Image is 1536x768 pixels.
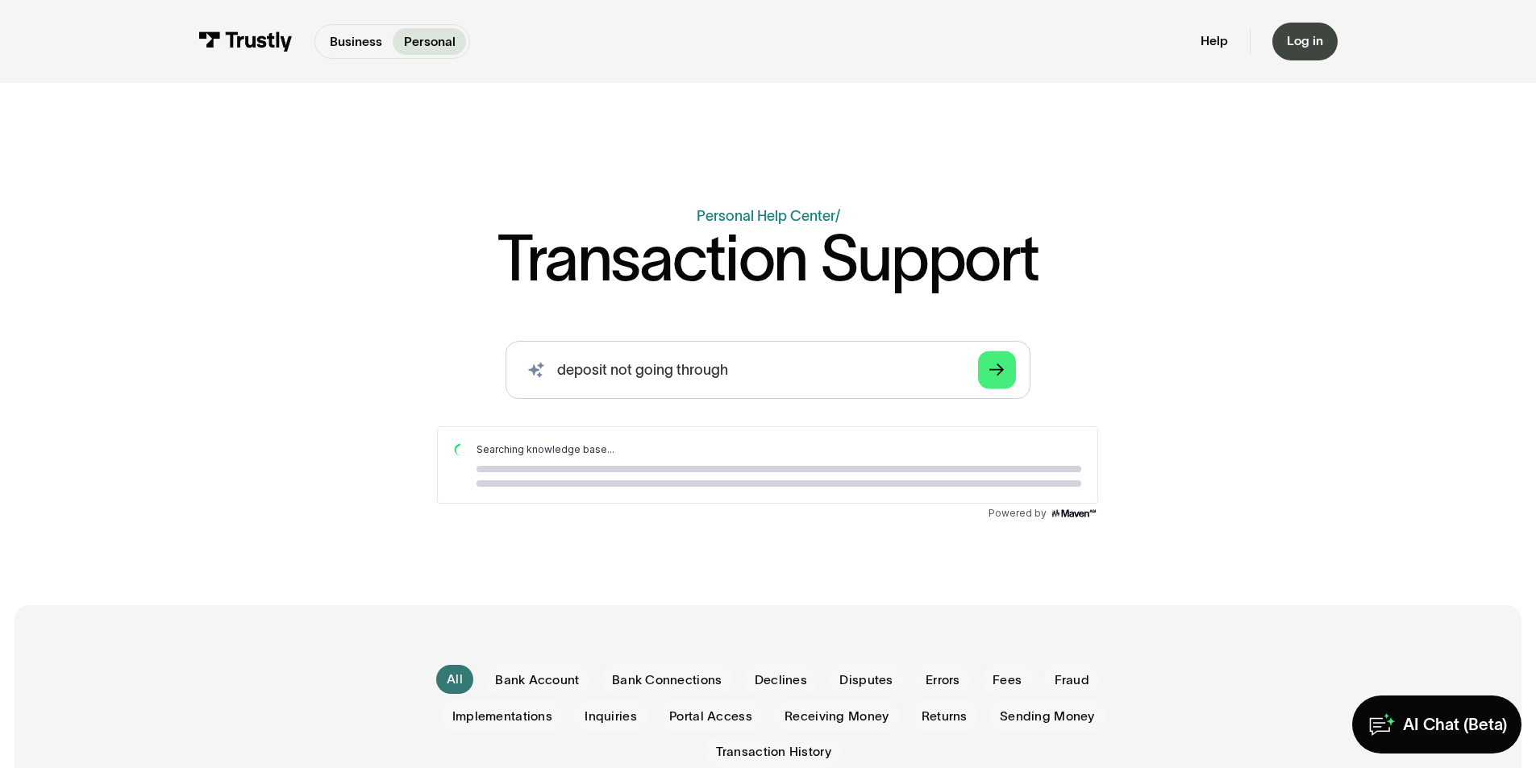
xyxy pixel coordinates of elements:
[1272,23,1338,60] a: Log in
[993,671,1022,689] span: Fees
[585,708,637,725] span: Inquiries
[506,341,1030,399] form: Search
[839,671,893,689] span: Disputes
[452,708,552,725] span: Implementations
[716,743,831,761] span: Transaction History
[506,341,1030,399] input: search
[436,665,474,694] a: All
[926,671,960,689] span: Errors
[1403,714,1507,735] div: AI Chat (Beta)
[52,30,657,43] div: Searching knowledge base...
[495,671,579,689] span: Bank Account
[626,93,674,106] img: Maven AGI Logo
[755,671,807,689] span: Declines
[1055,671,1089,689] span: Fraud
[404,32,456,52] p: Personal
[669,708,752,725] span: Portal Access
[564,93,622,106] span: Powered by
[612,671,722,689] span: Bank Connections
[424,663,1111,768] form: Email Form
[785,708,889,725] span: Receiving Money
[447,670,463,688] div: All
[330,32,382,52] p: Business
[1000,708,1095,725] span: Sending Money
[835,208,840,224] div: /
[1352,695,1521,753] a: AI Chat (Beta)
[318,28,393,55] a: Business
[198,31,293,52] img: Trustly Logo
[1201,33,1228,49] a: Help
[497,227,1039,290] h1: Transaction Support
[697,208,835,224] a: Personal Help Center
[1287,33,1323,49] div: Log in
[922,708,968,725] span: Returns
[393,28,466,55] a: Personal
